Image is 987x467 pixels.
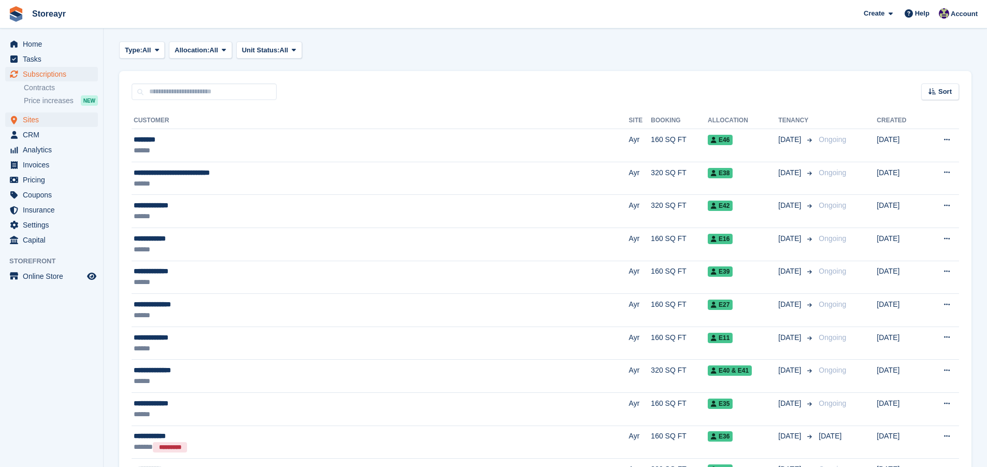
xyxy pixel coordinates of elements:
[9,256,103,266] span: Storefront
[5,203,98,217] a: menu
[708,333,733,343] span: E11
[708,399,733,409] span: E35
[819,432,841,440] span: [DATE]
[23,218,85,232] span: Settings
[5,128,98,142] a: menu
[819,267,846,275] span: Ongoing
[629,261,651,294] td: Ayr
[819,135,846,144] span: Ongoing
[23,233,85,247] span: Capital
[24,95,98,106] a: Price increases NEW
[175,45,209,55] span: Allocation:
[651,294,708,327] td: 160 SQ FT
[23,128,85,142] span: CRM
[778,167,803,178] span: [DATE]
[209,45,218,55] span: All
[708,201,733,211] span: E42
[877,426,924,459] td: [DATE]
[629,426,651,459] td: Ayr
[5,67,98,81] a: menu
[819,300,846,308] span: Ongoing
[24,96,74,106] span: Price increases
[778,266,803,277] span: [DATE]
[651,162,708,195] td: 320 SQ FT
[629,129,651,162] td: Ayr
[864,8,884,19] span: Create
[24,83,98,93] a: Contracts
[778,299,803,310] span: [DATE]
[125,45,142,55] span: Type:
[5,143,98,157] a: menu
[28,5,70,22] a: Storeayr
[708,266,733,277] span: E39
[5,158,98,172] a: menu
[877,261,924,294] td: [DATE]
[132,112,629,129] th: Customer
[877,195,924,228] td: [DATE]
[23,143,85,157] span: Analytics
[280,45,289,55] span: All
[5,112,98,127] a: menu
[778,112,814,129] th: Tenancy
[23,67,85,81] span: Subscriptions
[819,333,846,342] span: Ongoing
[877,129,924,162] td: [DATE]
[877,392,924,426] td: [DATE]
[708,365,752,376] span: E40 & E41
[5,188,98,202] a: menu
[8,6,24,22] img: stora-icon-8386f47178a22dfd0bd8f6a31ec36ba5ce8667c1dd55bd0f319d3a0aa187defe.svg
[778,365,803,376] span: [DATE]
[5,173,98,187] a: menu
[242,45,280,55] span: Unit Status:
[651,426,708,459] td: 160 SQ FT
[23,269,85,284] span: Online Store
[651,327,708,360] td: 160 SQ FT
[819,366,846,374] span: Ongoing
[708,300,733,310] span: E27
[81,95,98,106] div: NEW
[819,168,846,177] span: Ongoing
[5,37,98,51] a: menu
[651,360,708,393] td: 320 SQ FT
[778,398,803,409] span: [DATE]
[23,158,85,172] span: Invoices
[819,399,846,407] span: Ongoing
[708,135,733,145] span: E46
[23,52,85,66] span: Tasks
[651,195,708,228] td: 320 SQ FT
[23,112,85,127] span: Sites
[23,173,85,187] span: Pricing
[778,200,803,211] span: [DATE]
[629,392,651,426] td: Ayr
[708,431,733,442] span: E36
[142,45,151,55] span: All
[629,327,651,360] td: Ayr
[819,234,846,243] span: Ongoing
[877,112,924,129] th: Created
[778,332,803,343] span: [DATE]
[708,112,778,129] th: Allocation
[629,162,651,195] td: Ayr
[5,233,98,247] a: menu
[877,360,924,393] td: [DATE]
[651,228,708,261] td: 160 SQ FT
[778,134,803,145] span: [DATE]
[236,41,302,59] button: Unit Status: All
[651,129,708,162] td: 160 SQ FT
[629,294,651,327] td: Ayr
[778,431,803,442] span: [DATE]
[85,270,98,282] a: Preview store
[651,112,708,129] th: Booking
[629,360,651,393] td: Ayr
[939,8,949,19] img: Byron Mcindoe
[5,52,98,66] a: menu
[778,233,803,244] span: [DATE]
[708,168,733,178] span: E38
[23,37,85,51] span: Home
[169,41,232,59] button: Allocation: All
[819,201,846,209] span: Ongoing
[629,112,651,129] th: Site
[23,188,85,202] span: Coupons
[877,327,924,360] td: [DATE]
[708,234,733,244] span: E16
